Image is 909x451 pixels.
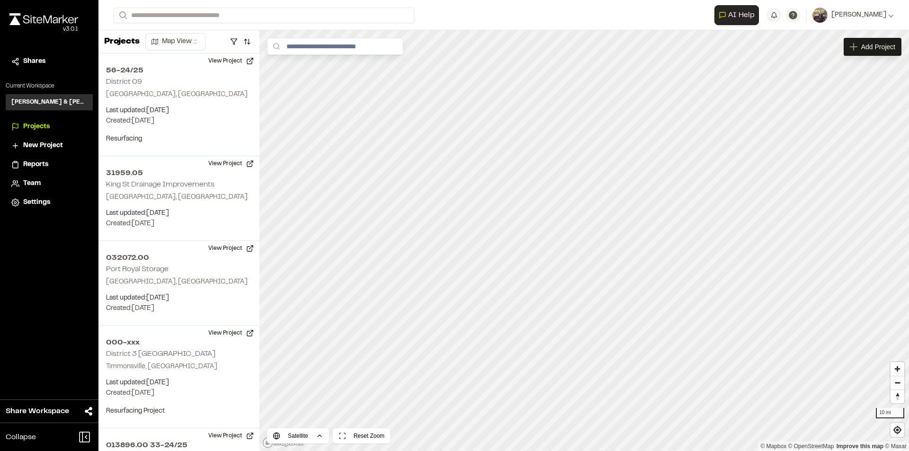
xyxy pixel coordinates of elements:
[106,192,252,203] p: [GEOGRAPHIC_DATA], [GEOGRAPHIC_DATA]
[106,388,252,398] p: Created: [DATE]
[106,362,252,372] p: Timmonsville, [GEOGRAPHIC_DATA]
[203,53,259,69] button: View Project
[203,428,259,443] button: View Project
[106,252,252,264] h2: 032072.00
[9,25,78,34] div: Oh geez...please don't...
[106,303,252,314] p: Created: [DATE]
[23,159,48,170] span: Reports
[203,156,259,171] button: View Project
[106,440,252,451] h2: 013896.00 33-24/25
[23,178,41,189] span: Team
[23,197,50,208] span: Settings
[106,116,252,126] p: Created: [DATE]
[728,9,755,21] span: AI Help
[259,30,909,451] canvas: Map
[106,266,169,273] h2: Port Royal Storage
[885,443,907,450] a: Maxar
[106,65,252,76] h2: 56-24/25
[106,219,252,229] p: Created: [DATE]
[23,56,45,67] span: Shares
[104,35,140,48] p: Projects
[6,82,93,90] p: Current Workspace
[106,106,252,116] p: Last updated: [DATE]
[891,389,904,403] button: Reset bearing to north
[812,8,894,23] button: [PERSON_NAME]
[106,406,252,416] p: Resurfacing Project
[788,443,834,450] a: OpenStreetMap
[106,79,142,85] h2: District 09
[9,13,78,25] img: rebrand.png
[203,241,259,256] button: View Project
[891,423,904,437] button: Find my location
[333,428,390,443] button: Reset Zoom
[11,122,87,132] a: Projects
[106,89,252,100] p: [GEOGRAPHIC_DATA], [GEOGRAPHIC_DATA]
[11,56,87,67] a: Shares
[106,168,252,179] h2: 31959.05
[714,5,759,25] button: Open AI Assistant
[11,159,87,170] a: Reports
[6,406,69,417] span: Share Workspace
[106,277,252,287] p: [GEOGRAPHIC_DATA], [GEOGRAPHIC_DATA]
[203,326,259,341] button: View Project
[106,337,252,348] h2: 000-xxx
[106,134,252,144] p: Resurfacing
[876,408,904,418] div: 10 mi
[11,178,87,189] a: Team
[11,98,87,106] h3: [PERSON_NAME] & [PERSON_NAME] Inc.
[812,8,828,23] img: User
[114,8,131,23] button: Search
[11,141,87,151] a: New Project
[714,5,763,25] div: Open AI Assistant
[106,208,252,219] p: Last updated: [DATE]
[23,141,63,151] span: New Project
[267,428,329,443] button: Satellite
[831,10,886,20] span: [PERSON_NAME]
[837,443,883,450] a: Map feedback
[760,443,786,450] a: Mapbox
[891,362,904,376] button: Zoom in
[262,437,304,448] a: Mapbox logo
[106,293,252,303] p: Last updated: [DATE]
[106,181,214,188] h2: King St Drainage Improvements
[106,351,215,357] h2: District 3 [GEOGRAPHIC_DATA]
[11,197,87,208] a: Settings
[106,378,252,388] p: Last updated: [DATE]
[6,432,36,443] span: Collapse
[891,376,904,389] button: Zoom out
[23,122,50,132] span: Projects
[861,42,895,52] span: Add Project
